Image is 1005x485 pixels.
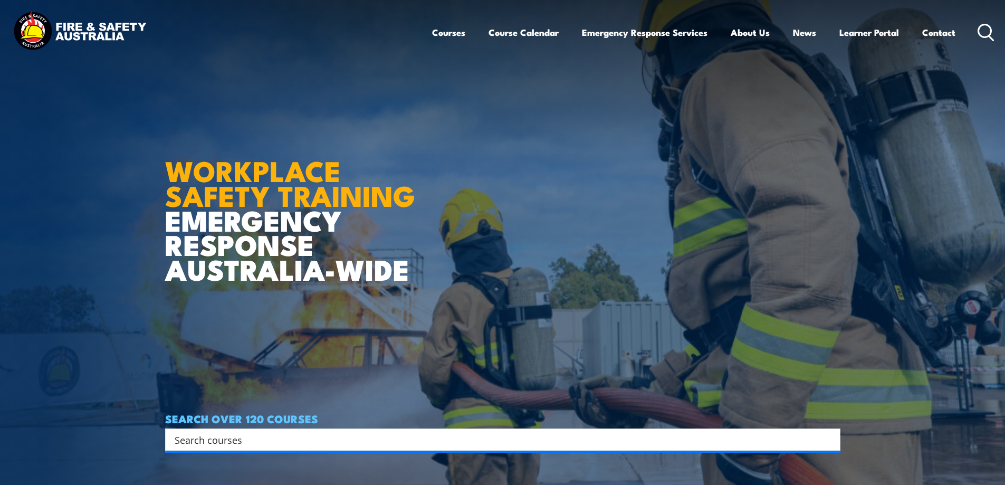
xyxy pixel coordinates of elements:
[793,18,816,46] a: News
[177,432,819,447] form: Search form
[165,413,840,424] h4: SEARCH OVER 120 COURSES
[839,18,899,46] a: Learner Portal
[922,18,955,46] a: Contact
[165,131,423,281] h1: EMERGENCY RESPONSE AUSTRALIA-WIDE
[432,18,465,46] a: Courses
[489,18,559,46] a: Course Calendar
[165,148,415,216] strong: WORKPLACE SAFETY TRAINING
[175,432,817,448] input: Search input
[731,18,770,46] a: About Us
[582,18,707,46] a: Emergency Response Services
[822,432,837,447] button: Search magnifier button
